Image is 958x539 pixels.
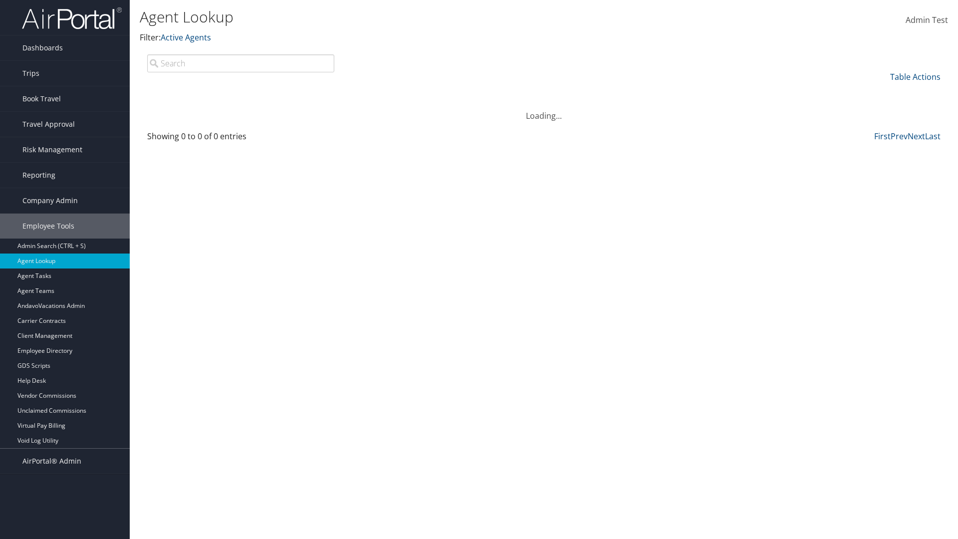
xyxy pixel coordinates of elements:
a: Admin Test [906,5,948,36]
span: Admin Test [906,14,948,25]
span: Company Admin [22,188,78,213]
div: Showing 0 to 0 of 0 entries [147,130,334,147]
a: First [874,131,891,142]
h1: Agent Lookup [140,6,679,27]
span: Travel Approval [22,112,75,137]
p: Filter: [140,31,679,44]
input: Search [147,54,334,72]
a: Table Actions [890,71,941,82]
span: AirPortal® Admin [22,449,81,474]
a: Next [908,131,925,142]
span: Dashboards [22,35,63,60]
a: Prev [891,131,908,142]
div: Loading... [140,98,948,122]
span: Trips [22,61,39,86]
a: Last [925,131,941,142]
span: Risk Management [22,137,82,162]
span: Employee Tools [22,214,74,239]
img: airportal-logo.png [22,6,122,30]
a: Active Agents [161,32,211,43]
span: Reporting [22,163,55,188]
span: Book Travel [22,86,61,111]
